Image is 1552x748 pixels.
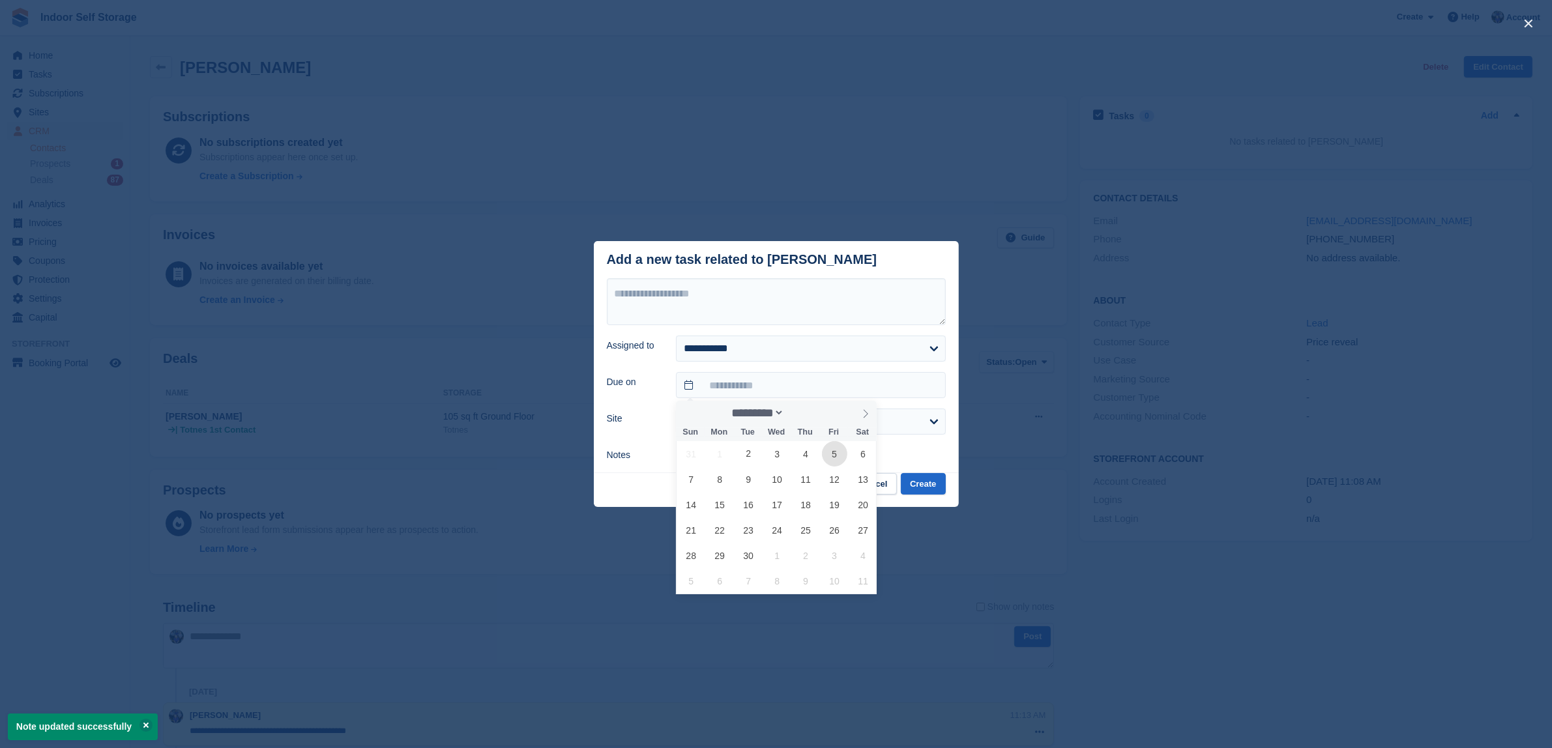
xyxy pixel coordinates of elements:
[607,252,877,267] div: Add a new task related to [PERSON_NAME]
[822,517,847,543] span: September 26, 2025
[707,568,733,594] span: October 6, 2025
[679,467,704,492] span: September 7, 2025
[727,406,785,420] select: Month
[822,492,847,517] span: September 19, 2025
[607,448,661,462] label: Notes
[1518,13,1539,34] button: close
[679,441,704,467] span: August 31, 2025
[736,467,761,492] span: September 9, 2025
[8,713,158,740] p: Note updated successfully
[733,428,762,437] span: Tue
[901,473,945,495] button: Create
[679,543,704,568] span: September 28, 2025
[736,441,761,467] span: September 2, 2025
[822,543,847,568] span: October 3, 2025
[765,517,790,543] span: September 24, 2025
[851,568,876,594] span: October 11, 2025
[851,492,876,517] span: September 20, 2025
[765,543,790,568] span: October 1, 2025
[793,441,819,467] span: September 4, 2025
[736,568,761,594] span: October 7, 2025
[676,428,705,437] span: Sun
[819,428,848,437] span: Fri
[822,441,847,467] span: September 5, 2025
[848,428,877,437] span: Sat
[765,467,790,492] span: September 10, 2025
[736,543,761,568] span: September 30, 2025
[793,492,819,517] span: September 18, 2025
[851,441,876,467] span: September 6, 2025
[793,568,819,594] span: October 9, 2025
[679,492,704,517] span: September 14, 2025
[765,568,790,594] span: October 8, 2025
[707,543,733,568] span: September 29, 2025
[707,441,733,467] span: September 1, 2025
[793,467,819,492] span: September 11, 2025
[793,517,819,543] span: September 25, 2025
[736,517,761,543] span: September 23, 2025
[851,467,876,492] span: September 13, 2025
[736,492,761,517] span: September 16, 2025
[784,406,825,420] input: Year
[851,517,876,543] span: September 27, 2025
[791,428,819,437] span: Thu
[707,467,733,492] span: September 8, 2025
[765,492,790,517] span: September 17, 2025
[607,375,661,389] label: Due on
[822,467,847,492] span: September 12, 2025
[679,517,704,543] span: September 21, 2025
[705,428,733,437] span: Mon
[762,428,791,437] span: Wed
[607,339,661,352] label: Assigned to
[707,492,733,517] span: September 15, 2025
[822,568,847,594] span: October 10, 2025
[793,543,819,568] span: October 2, 2025
[607,412,661,425] label: Site
[765,441,790,467] span: September 3, 2025
[679,568,704,594] span: October 5, 2025
[851,543,876,568] span: October 4, 2025
[707,517,733,543] span: September 22, 2025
